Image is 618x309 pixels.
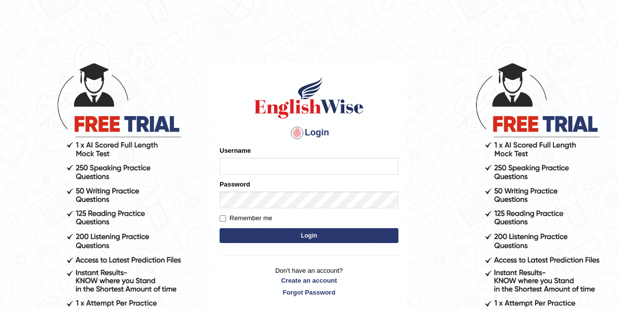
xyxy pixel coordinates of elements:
[220,180,250,189] label: Password
[220,215,226,222] input: Remember me
[252,75,366,120] img: Logo of English Wise sign in for intelligent practice with AI
[220,146,251,155] label: Username
[220,228,398,243] button: Login
[220,276,398,285] a: Create an account
[220,125,398,141] h4: Login
[220,288,398,297] a: Forgot Password
[220,213,272,223] label: Remember me
[220,266,398,297] p: Don't have an account?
